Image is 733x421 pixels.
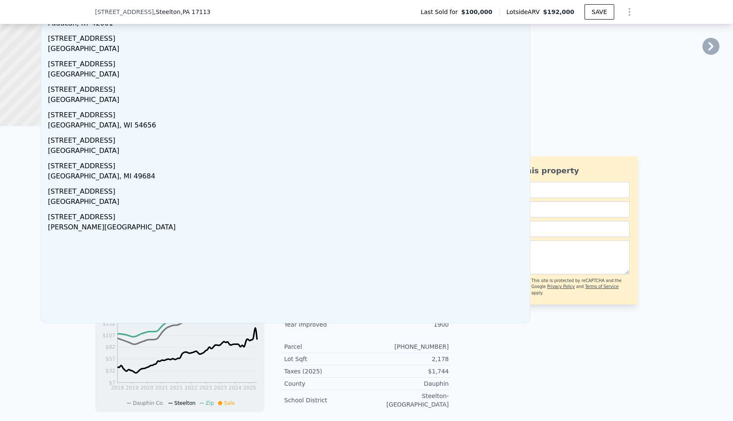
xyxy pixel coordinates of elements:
[140,385,154,391] tspan: 2020
[154,8,210,16] span: , Steelton
[243,385,256,391] tspan: 2025
[106,356,115,362] tspan: $57
[102,321,115,327] tspan: $132
[48,171,526,183] div: [GEOGRAPHIC_DATA], MI 49684
[585,284,618,289] a: Terms of Service
[421,8,462,16] span: Last Sold for
[366,320,449,329] div: 1900
[214,385,227,391] tspan: 2023
[48,158,526,171] div: [STREET_ADDRESS]
[174,400,196,406] span: Steelton
[224,400,235,406] span: Sale
[48,197,526,209] div: [GEOGRAPHIC_DATA]
[543,8,574,15] span: $192,000
[102,333,115,339] tspan: $107
[126,385,139,391] tspan: 2019
[284,379,366,388] div: County
[206,400,214,406] span: Zip
[106,344,115,350] tspan: $82
[532,278,629,296] div: This site is protected by reCAPTCHA and the Google and apply.
[48,209,526,222] div: [STREET_ADDRESS]
[48,146,526,158] div: [GEOGRAPHIC_DATA]
[229,385,242,391] tspan: 2024
[621,3,638,20] button: Show Options
[48,120,526,132] div: [GEOGRAPHIC_DATA], WI 54656
[111,385,124,391] tspan: 2019
[477,221,629,237] input: Phone
[461,8,492,16] span: $100,000
[155,385,168,391] tspan: 2021
[48,56,526,69] div: [STREET_ADDRESS]
[199,385,213,391] tspan: 2023
[181,8,211,15] span: , PA 17113
[366,379,449,388] div: Dauphin
[109,380,115,386] tspan: $7
[185,385,198,391] tspan: 2022
[48,132,526,146] div: [STREET_ADDRESS]
[366,355,449,363] div: 2,178
[133,400,164,406] span: Dauphin Co.
[106,368,115,374] tspan: $32
[48,69,526,81] div: [GEOGRAPHIC_DATA]
[48,107,526,120] div: [STREET_ADDRESS]
[48,222,526,234] div: [PERSON_NAME][GEOGRAPHIC_DATA]
[48,95,526,107] div: [GEOGRAPHIC_DATA]
[284,320,366,329] div: Year Improved
[477,165,629,177] div: Ask about this property
[506,8,543,16] span: Lotside ARV
[477,201,629,218] input: Email
[585,4,614,20] button: SAVE
[366,392,449,409] div: Steelton-[GEOGRAPHIC_DATA]
[48,30,526,44] div: [STREET_ADDRESS]
[284,396,366,404] div: School District
[95,8,154,16] span: [STREET_ADDRESS]
[284,342,366,351] div: Parcel
[477,182,629,198] input: Name
[284,355,366,363] div: Lot Sqft
[48,81,526,95] div: [STREET_ADDRESS]
[547,284,575,289] a: Privacy Policy
[48,183,526,197] div: [STREET_ADDRESS]
[366,342,449,351] div: [PHONE_NUMBER]
[284,367,366,376] div: Taxes (2025)
[48,18,526,30] div: Paducah, KY 42001
[366,367,449,376] div: $1,744
[170,385,183,391] tspan: 2021
[48,44,526,56] div: [GEOGRAPHIC_DATA]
